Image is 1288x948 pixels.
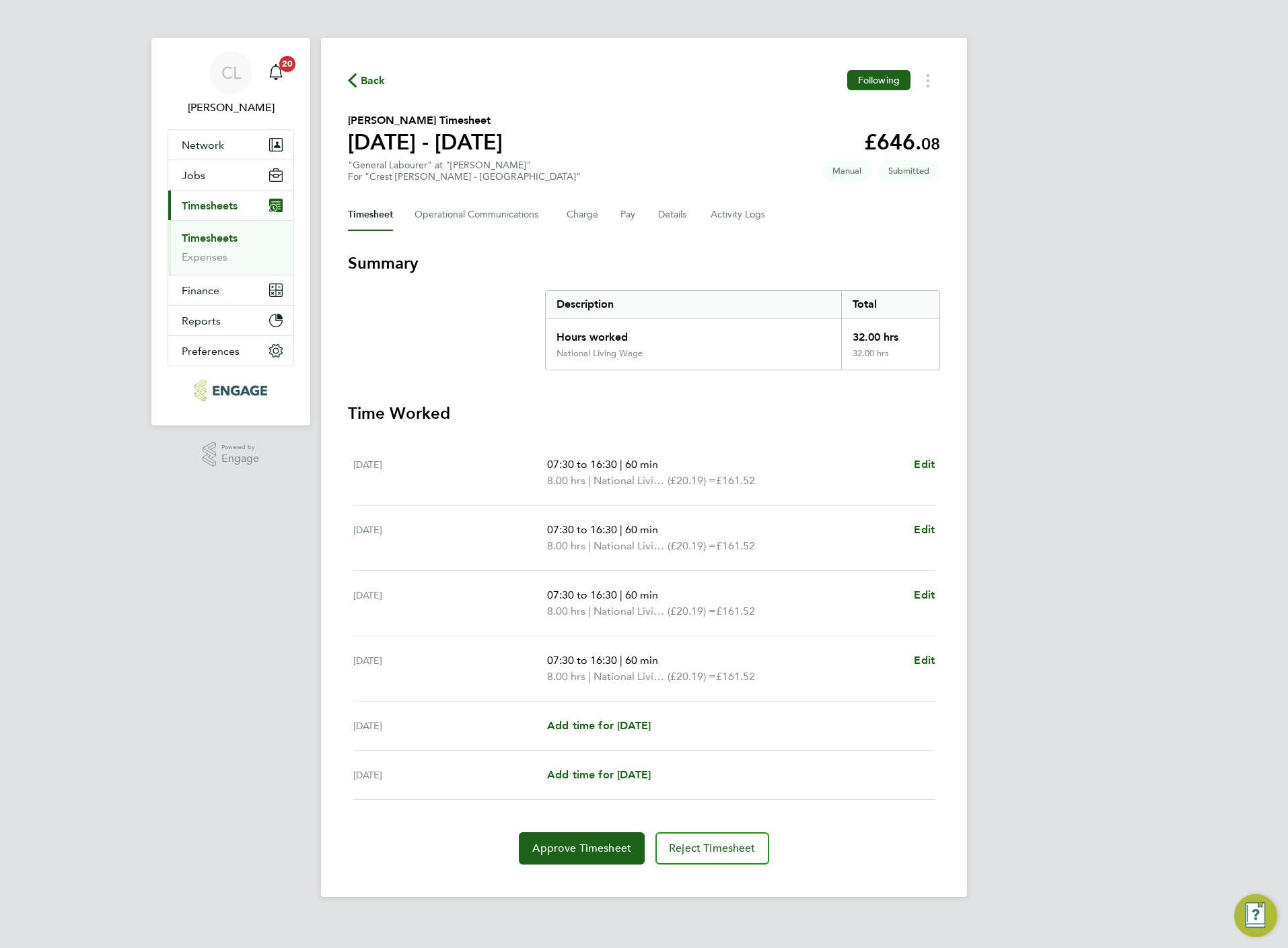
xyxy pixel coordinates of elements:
[668,605,716,617] span: (£20.19) =
[716,539,755,552] span: £161.52
[547,767,651,783] a: Add time for [DATE]
[864,129,940,155] app-decimal: £646.
[168,306,293,335] button: Reports
[594,538,668,554] span: National Living Wage
[203,442,260,467] a: Powered byEngage
[221,442,259,453] span: Powered by
[914,456,935,473] a: Edit
[348,171,581,182] div: For "Crest [PERSON_NAME] - [GEOGRAPHIC_DATA]"
[547,654,617,667] span: 07:30 to 16:30
[914,458,935,471] span: Edit
[716,474,755,487] span: £161.52
[221,64,241,81] span: CL
[547,523,617,536] span: 07:30 to 16:30
[557,348,643,359] div: National Living Wage
[348,403,940,424] h3: Time Worked
[547,718,651,734] a: Add time for [DATE]
[620,199,637,231] button: Pay
[353,522,547,554] div: [DATE]
[547,588,617,601] span: 07:30 to 16:30
[415,199,545,231] button: Operational Communications
[279,56,295,72] span: 20
[878,160,940,182] span: This timesheet is Submitted.
[594,603,668,619] span: National Living Wage
[916,70,940,91] button: Timesheets Menu
[588,605,591,617] span: |
[567,199,599,231] button: Charge
[168,220,293,275] div: Timesheets
[182,139,224,151] span: Network
[620,654,622,667] span: |
[353,718,547,734] div: [DATE]
[353,587,547,619] div: [DATE]
[594,473,668,489] span: National Living Wage
[625,523,658,536] span: 60 min
[658,199,689,231] button: Details
[182,250,227,263] a: Expenses
[914,654,935,667] span: Edit
[620,588,622,601] span: |
[348,160,581,182] div: "General Labourer" at "[PERSON_NAME]"
[594,669,668,685] span: National Living Wage
[194,380,266,401] img: protechltd-logo-retina.png
[547,768,651,781] span: Add time for [DATE]
[668,670,716,683] span: (£20.19) =
[625,458,658,471] span: 60 min
[348,252,940,274] h3: Summary
[668,474,716,487] span: (£20.19) =
[914,652,935,669] a: Edit
[914,523,935,536] span: Edit
[182,199,238,212] span: Timesheets
[182,232,238,244] a: Timesheets
[841,291,939,318] div: Total
[547,474,585,487] span: 8.00 hrs
[546,318,841,348] div: Hours worked
[625,588,658,601] span: 60 min
[547,719,651,732] span: Add time for [DATE]
[353,652,547,685] div: [DATE]
[914,588,935,601] span: Edit
[588,670,591,683] span: |
[182,169,205,182] span: Jobs
[353,456,547,489] div: [DATE]
[914,522,935,538] a: Edit
[348,112,503,129] h2: [PERSON_NAME] Timesheet
[182,345,240,358] span: Preferences
[921,134,940,154] span: 08
[168,160,293,190] button: Jobs
[547,670,585,683] span: 8.00 hrs
[547,458,617,471] span: 07:30 to 16:30
[262,51,289,94] a: 20
[532,842,631,855] span: Approve Timesheet
[669,842,756,855] span: Reject Timesheet
[547,539,585,552] span: 8.00 hrs
[588,474,591,487] span: |
[914,587,935,603] a: Edit
[822,160,872,182] span: This timesheet was manually created.
[545,290,940,370] div: Summary
[182,284,219,297] span: Finance
[168,275,293,305] button: Finance
[620,458,622,471] span: |
[711,199,767,231] button: Activity Logs
[361,73,386,89] span: Back
[668,539,716,552] span: (£20.19) =
[168,191,293,220] button: Timesheets
[348,252,940,865] section: Timesheet
[168,130,293,160] button: Network
[182,314,221,327] span: Reports
[655,832,769,865] button: Reject Timesheet
[625,654,658,667] span: 60 min
[353,767,547,783] div: [DATE]
[1234,894,1277,937] button: Engage Resource Center
[348,72,386,89] button: Back
[221,453,259,465] span: Engage
[151,38,310,426] nav: Main navigation
[168,336,293,366] button: Preferences
[588,539,591,552] span: |
[348,199,393,231] button: Timesheet
[168,100,294,116] span: Chloe Lyons
[858,74,900,86] span: Following
[716,670,755,683] span: £161.52
[168,51,294,116] a: CL[PERSON_NAME]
